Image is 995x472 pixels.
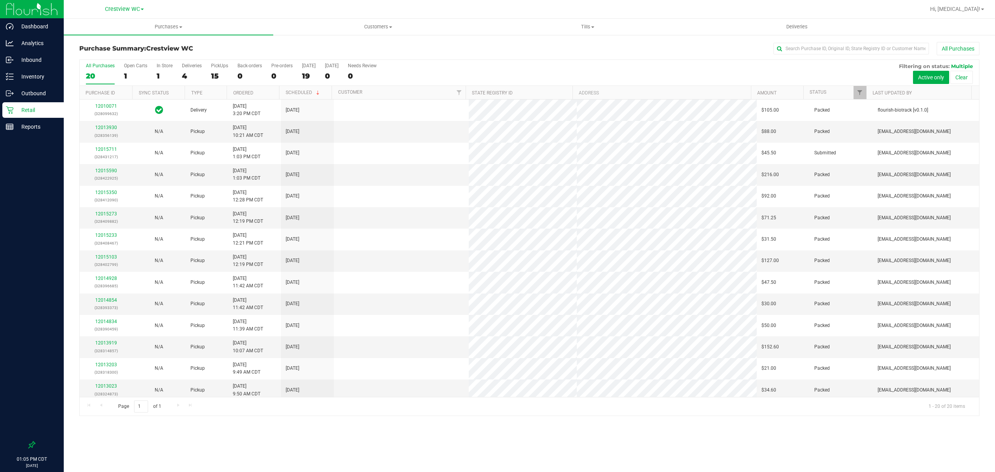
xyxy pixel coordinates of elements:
span: Packed [814,279,830,286]
a: Filter [452,86,465,99]
span: $71.25 [761,214,776,222]
div: 1 [124,72,147,80]
span: [DATE] 12:19 PM CDT [233,253,263,268]
a: 12015233 [95,233,117,238]
span: flourish-biotrack [v0.1.0] [878,107,928,114]
span: $216.00 [761,171,779,178]
p: Dashboard [14,22,60,31]
span: [DATE] 12:21 PM CDT [233,232,263,246]
span: Pickup [190,322,205,329]
span: Submitted [814,149,836,157]
h3: Purchase Summary: [79,45,379,52]
span: Packed [814,322,830,329]
a: Sync Status [139,90,169,96]
span: [DATE] [286,171,299,178]
button: N/A [155,279,163,286]
span: Crestview WC [105,6,140,12]
a: Deliveries [692,19,902,35]
a: 12013919 [95,340,117,346]
div: 0 [348,72,377,80]
span: Pickup [190,171,205,178]
div: [DATE] [302,63,316,68]
span: [DATE] 9:50 AM CDT [233,383,260,397]
inline-svg: Outbound [6,89,14,97]
span: [DATE] [286,128,299,135]
div: 1 [157,72,173,80]
span: [EMAIL_ADDRESS][DOMAIN_NAME] [878,343,951,351]
p: Inventory [14,72,60,81]
div: Pre-orders [271,63,293,68]
span: $45.50 [761,149,776,157]
p: (328390459) [84,325,128,333]
a: Type [191,90,202,96]
a: Customers [273,19,483,35]
span: Pickup [190,300,205,308]
p: (328396685) [84,282,128,290]
inline-svg: Inbound [6,56,14,64]
span: Packed [814,386,830,394]
label: Pin the sidebar to full width on large screens [28,441,36,449]
a: Customer [338,89,362,95]
span: In Sync [155,105,163,115]
span: [DATE] 9:49 AM CDT [233,361,260,376]
span: [DATE] [286,322,299,329]
span: $47.50 [761,279,776,286]
span: [DATE] 11:42 AM CDT [233,297,263,311]
div: 0 [271,72,293,80]
span: Packed [814,365,830,372]
span: $92.00 [761,192,776,200]
iframe: Resource center [8,410,31,433]
p: (328431217) [84,153,128,161]
span: Packed [814,128,830,135]
a: Purchases [64,19,273,35]
a: 12014928 [95,276,117,281]
div: Back-orders [237,63,262,68]
span: Pickup [190,257,205,264]
p: (328408467) [84,239,128,247]
span: [DATE] [286,343,299,351]
div: 0 [325,72,339,80]
span: Multiple [951,63,973,69]
p: (328314857) [84,347,128,355]
button: N/A [155,257,163,264]
a: Scheduled [286,90,321,95]
span: [DATE] [286,300,299,308]
button: Active only [913,71,949,84]
span: Hi, [MEDICAL_DATA]! [930,6,980,12]
p: (328099632) [84,110,128,117]
span: [EMAIL_ADDRESS][DOMAIN_NAME] [878,279,951,286]
button: N/A [155,386,163,394]
span: [EMAIL_ADDRESS][DOMAIN_NAME] [878,149,951,157]
span: [DATE] 10:07 AM CDT [233,339,263,354]
div: 4 [182,72,202,80]
span: $21.00 [761,365,776,372]
a: State Registry ID [472,90,513,96]
span: Packed [814,300,830,308]
span: [DATE] [286,236,299,243]
button: Clear [950,71,973,84]
div: Needs Review [348,63,377,68]
p: [DATE] [3,463,60,469]
span: [DATE] 1:03 PM CDT [233,167,260,182]
a: 12014834 [95,319,117,324]
span: Not Applicable [155,172,163,177]
span: [DATE] [286,149,299,157]
div: [DATE] [325,63,339,68]
p: Outbound [14,89,60,98]
span: Packed [814,107,830,114]
span: [DATE] [286,257,299,264]
span: Not Applicable [155,150,163,156]
a: 12015590 [95,168,117,173]
a: Tills [483,19,692,35]
span: Tills [483,23,692,30]
th: Address [573,86,751,100]
span: Pickup [190,128,205,135]
p: (328324873) [84,390,128,398]
span: $31.50 [761,236,776,243]
span: [DATE] [286,279,299,286]
div: All Purchases [86,63,115,68]
span: Not Applicable [155,301,163,306]
span: [EMAIL_ADDRESS][DOMAIN_NAME] [878,214,951,222]
span: $105.00 [761,107,779,114]
span: [DATE] 1:03 PM CDT [233,146,260,161]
